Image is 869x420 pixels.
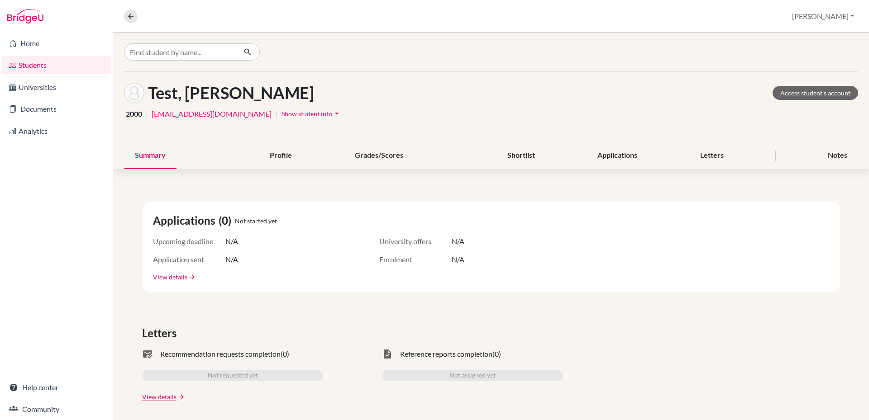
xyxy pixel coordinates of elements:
[7,9,43,24] img: Bridge-U
[153,212,219,229] span: Applications
[2,400,111,418] a: Community
[153,272,187,282] a: View details
[160,349,281,359] span: Recommendation requests completion
[281,107,342,121] button: Show student infoarrow_drop_down
[400,349,492,359] span: Reference reports completion
[452,236,464,247] span: N/A
[148,83,314,103] h1: Test, [PERSON_NAME]
[142,349,153,359] span: mark_email_read
[124,83,144,103] img: Tom Test's avatar
[146,109,148,119] span: |
[124,142,177,169] div: Summary
[177,394,185,400] a: arrow_forward
[124,43,236,61] input: Find student by name...
[142,325,180,341] span: Letters
[773,86,858,100] a: Access student's account
[2,56,111,74] a: Students
[449,370,496,381] span: Not assigned yet
[208,370,258,381] span: Not requested yet
[235,216,277,226] span: Not started yet
[379,236,452,247] span: University offers
[2,78,111,96] a: Universities
[344,142,414,169] div: Grades/Scores
[587,142,648,169] div: Applications
[492,349,501,359] span: (0)
[2,34,111,52] a: Home
[817,142,858,169] div: Notes
[259,142,303,169] div: Profile
[788,8,858,25] button: [PERSON_NAME]
[153,254,225,265] span: Application sent
[332,109,341,118] i: arrow_drop_down
[187,274,196,280] a: arrow_forward
[2,378,111,396] a: Help center
[689,142,735,169] div: Letters
[379,254,452,265] span: Enrolment
[225,236,238,247] span: N/A
[281,349,289,359] span: (0)
[497,142,546,169] div: Shortlist
[153,236,225,247] span: Upcoming deadline
[219,212,235,229] span: (0)
[2,122,111,140] a: Analytics
[2,100,111,118] a: Documents
[142,392,177,401] a: View details
[452,254,464,265] span: N/A
[152,109,272,119] a: [EMAIL_ADDRESS][DOMAIN_NAME]
[275,109,277,119] span: |
[282,110,332,118] span: Show student info
[126,109,142,119] span: 2000
[382,349,393,359] span: task
[225,254,238,265] span: N/A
